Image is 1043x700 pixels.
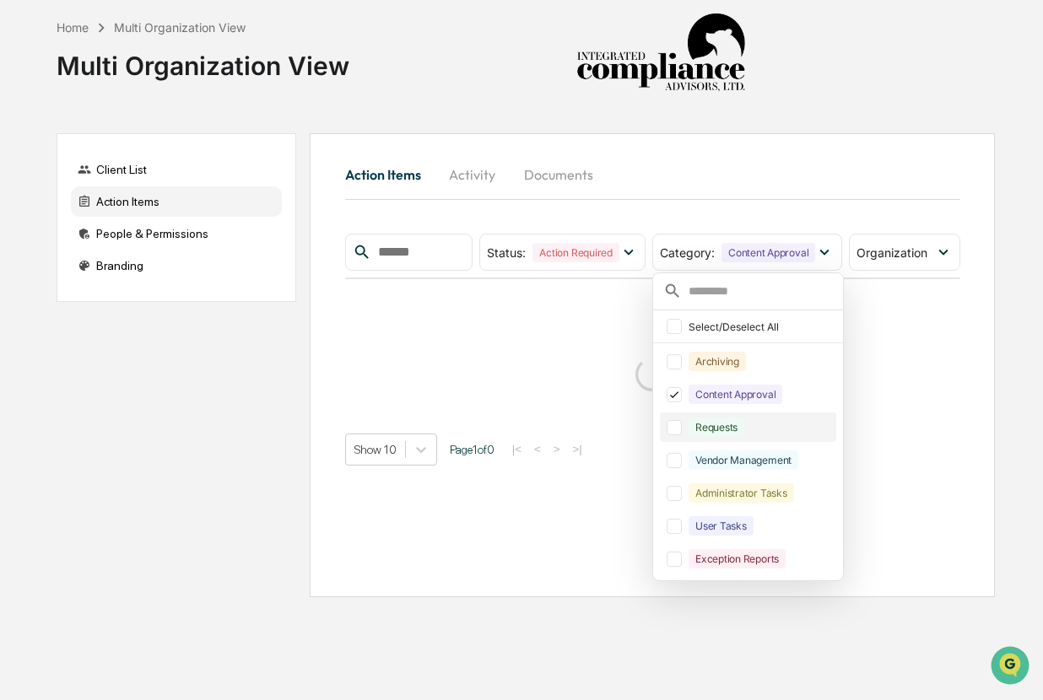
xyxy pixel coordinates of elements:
[568,442,587,456] button: >|
[511,154,607,195] button: Documents
[17,214,30,228] div: 🖐️
[114,20,246,35] div: Multi Organization View
[576,13,745,93] img: Integrated Compliance Advisors
[450,443,494,456] span: Page 1 of 0
[17,129,47,159] img: 1746055101610-c473b297-6a78-478c-a979-82029cc54cd1
[689,549,786,568] div: Exception Reports
[57,20,89,35] div: Home
[660,245,715,260] span: Category :
[689,516,754,536] div: User Tasks
[345,154,960,195] div: activity tabs
[17,246,30,260] div: 🔎
[71,186,282,217] div: Action Items
[10,238,113,268] a: 🔎Data Lookup
[139,213,209,229] span: Attestations
[116,206,216,236] a: 🗄️Attestations
[689,483,793,503] div: Administrator Tasks
[857,245,927,260] span: Organization
[435,154,511,195] button: Activity
[71,218,282,249] div: People & Permissions
[34,213,109,229] span: Preclearance
[34,245,106,261] span: Data Lookup
[507,442,527,456] button: |<
[689,450,798,470] div: Vendor Management
[549,442,565,456] button: >
[721,243,815,262] div: Content Approval
[989,644,1035,690] iframe: Open customer support
[57,37,349,81] div: Multi Organization View
[122,214,136,228] div: 🗄️
[71,250,282,281] div: Branding
[689,352,746,371] div: Archiving
[168,286,204,299] span: Pylon
[487,245,526,260] span: Status :
[71,154,282,185] div: Client List
[57,129,277,146] div: Start new chat
[689,385,782,404] div: Content Approval
[689,417,744,437] div: Requests
[287,134,307,154] button: Start new chat
[17,35,307,62] p: How can we help?
[119,285,204,299] a: Powered byPylon
[529,442,546,456] button: <
[689,320,832,333] div: Select/Deselect All
[345,154,435,195] button: Action Items
[57,146,213,159] div: We're available if you need us!
[532,243,619,262] div: Action Required
[10,206,116,236] a: 🖐️Preclearance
